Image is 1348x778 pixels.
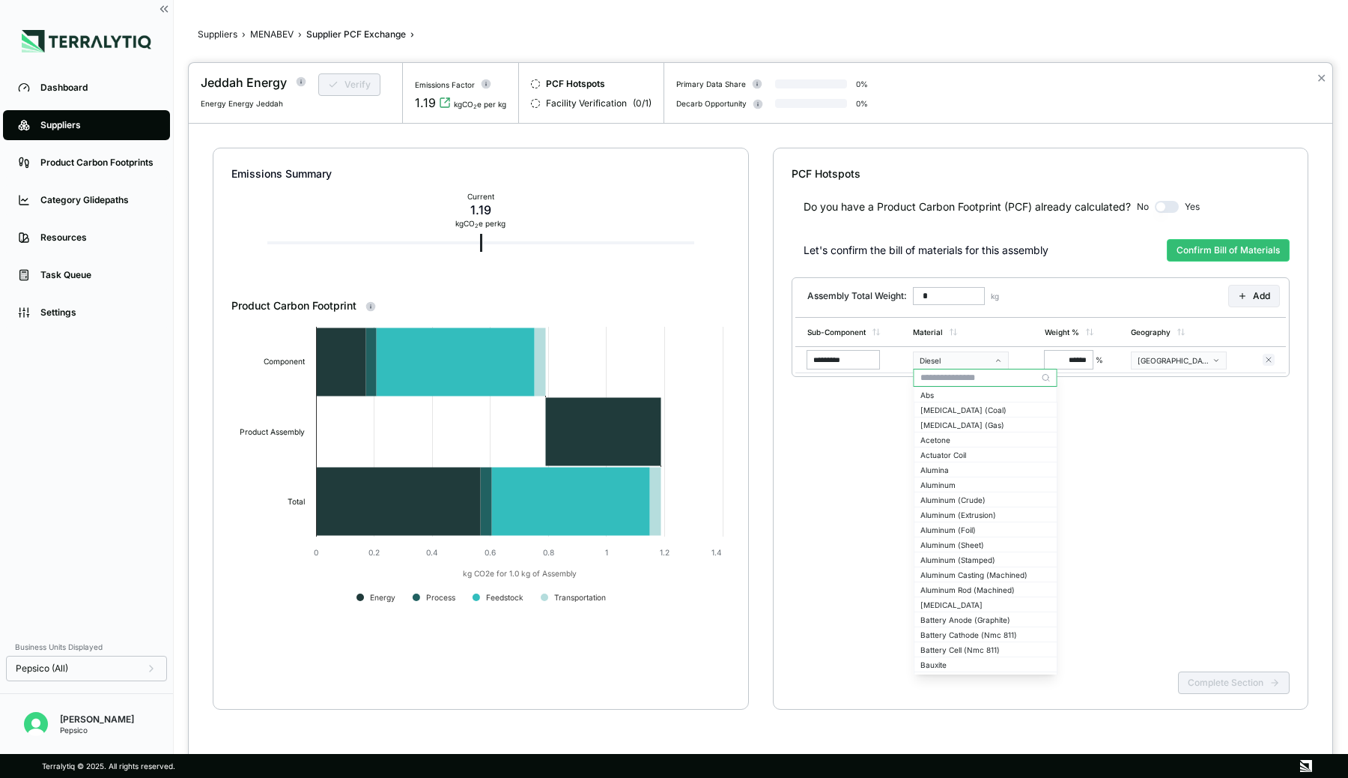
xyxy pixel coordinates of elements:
[807,290,907,302] h3: Assembly Total Weight:
[463,569,577,579] text: kg CO2e for 1.0 kg of Assembly
[240,427,305,437] text: Product Assembly
[920,660,1051,669] div: Bauxite
[920,480,1051,489] div: Aluminum
[920,585,1051,594] div: Aluminum Rod (Machined)
[676,79,746,88] div: Primary Data Share
[554,593,606,603] text: Transportation
[485,548,496,557] text: 0.6
[920,645,1051,654] div: Battery Cell (Nmc 811)
[660,548,670,557] text: 1.2
[1131,352,1227,370] button: [GEOGRAPHIC_DATA] & [GEOGRAPHIC_DATA]
[605,548,608,557] text: 1
[264,357,306,367] text: Component
[792,166,1290,181] div: PCF Hotspots
[426,593,455,602] text: Process
[439,97,451,109] svg: View audit trail
[913,352,1009,370] button: Diesel
[1228,285,1280,307] button: Add
[546,97,627,109] span: Facility Verification
[543,548,554,557] text: 0.8
[920,615,1051,624] div: Battery Anode (Graphite)
[370,593,395,603] text: Energy
[920,356,992,365] div: Diesel
[1317,69,1326,87] button: Close
[415,80,475,89] div: Emissions Factor
[920,465,1051,474] div: Alumina
[633,97,652,109] span: ( 0 / 1 )
[1185,201,1200,213] span: Yes
[920,525,1051,534] div: Aluminum (Foil)
[1167,239,1290,262] button: Confirm Bill of Materials
[455,201,506,219] div: 1.19
[455,192,506,201] div: Current
[804,199,1131,214] div: Do you have a Product Carbon Footprint (PCF) already calculated?
[1137,201,1149,213] span: No
[546,78,605,90] span: PCF Hotspots
[288,497,305,506] text: Total
[920,510,1051,519] div: Aluminum (Extrusion)
[1045,328,1079,337] div: Weight %
[1096,355,1103,364] span: %
[415,94,436,112] div: 1.19
[426,548,438,557] text: 0.4
[920,555,1051,564] div: Aluminum (Stamped)
[473,103,477,110] sub: 2
[201,99,306,108] div: Energy Energy Jeddah
[920,420,1051,429] div: [MEDICAL_DATA] (Gas)
[807,328,866,337] div: Sub-Component
[856,79,868,88] div: 0 %
[314,548,318,557] text: 0
[920,435,1051,444] div: Acetone
[920,540,1051,549] div: Aluminum (Sheet)
[920,600,1051,609] div: [MEDICAL_DATA]
[1131,328,1171,337] div: Geography
[486,593,523,602] text: Feedstock
[1138,356,1209,365] div: [GEOGRAPHIC_DATA] & [GEOGRAPHIC_DATA]
[201,73,287,91] div: Jeddah Energy
[920,570,1051,579] div: Aluminum Casting (Machined)
[920,630,1051,639] div: Battery Cathode (Nmc 811)
[231,166,730,181] div: Emissions Summary
[913,328,943,337] div: Material
[368,548,380,557] text: 0.2
[920,450,1051,459] div: Actuator Coil
[455,219,506,228] div: kg CO e per kg
[804,243,1048,258] div: Let's confirm the bill of materials for this assembly
[991,292,999,301] span: kg
[920,405,1051,414] div: [MEDICAL_DATA] (Coal)
[920,390,1051,399] div: Abs
[920,495,1051,504] div: Aluminum (Crude)
[475,223,479,229] sub: 2
[454,100,506,109] div: kgCO e per kg
[676,99,747,108] div: Decarb Opportunity
[231,298,730,313] div: Product Carbon Footprint
[711,548,722,557] text: 1.4
[856,99,868,108] div: 0 %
